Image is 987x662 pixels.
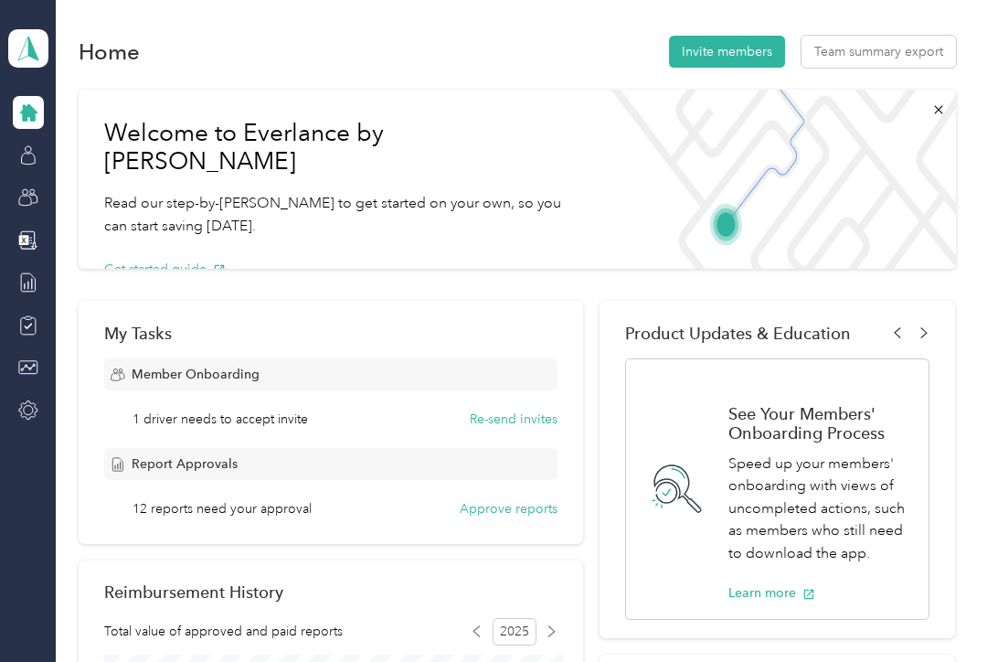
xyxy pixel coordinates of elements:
[133,499,312,518] span: 12 reports need your approval
[104,192,572,237] p: Read our step-by-[PERSON_NAME] to get started on your own, so you can start saving [DATE].
[625,324,851,343] span: Product Updates & Education
[669,36,785,68] button: Invite members
[493,618,536,646] span: 2025
[104,582,283,602] h2: Reimbursement History
[133,410,308,429] span: 1 driver needs to accept invite
[470,410,557,429] button: Re-send invites
[132,454,238,474] span: Report Approvals
[885,560,987,662] iframe: Everlance-gr Chat Button Frame
[728,404,910,443] h1: See Your Members' Onboarding Process
[104,622,343,641] span: Total value of approved and paid reports
[104,119,572,176] h1: Welcome to Everlance by [PERSON_NAME]
[104,260,226,279] button: Get started guide
[79,42,140,61] h1: Home
[597,90,955,269] img: Welcome to everlance
[728,453,910,565] p: Speed up your members' onboarding with views of uncompleted actions, such as members who still ne...
[104,324,558,343] div: My Tasks
[460,499,557,518] button: Approve reports
[801,36,956,68] button: Team summary export
[728,583,815,603] button: Learn more
[132,365,260,384] span: Member Onboarding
